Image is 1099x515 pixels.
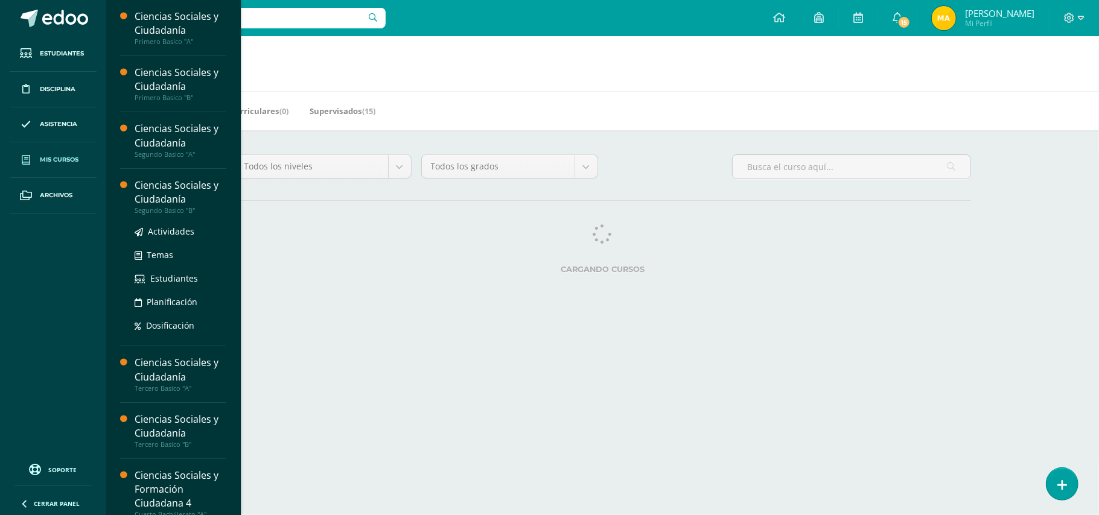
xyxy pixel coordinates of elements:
[40,191,72,200] span: Archivos
[114,8,386,28] input: Busca un usuario...
[244,155,379,178] span: Todos los niveles
[135,271,226,285] a: Estudiantes
[135,248,226,262] a: Temas
[49,466,77,474] span: Soporte
[135,384,226,393] div: Tercero Basico "A"
[34,499,80,508] span: Cerrar panel
[932,6,956,30] img: 215b9c9539769b3c2cc1c8ca402366c2.png
[135,66,226,102] a: Ciencias Sociales y CiudadaníaPrimero Basico "B"
[279,106,288,116] span: (0)
[135,318,226,332] a: Dosificación
[147,296,197,308] span: Planificación
[147,249,173,261] span: Temas
[733,155,970,179] input: Busca el curso aquí...
[135,469,226,510] div: Ciencias Sociales y Formación Ciudadana 4
[135,122,226,150] div: Ciencias Sociales y Ciudadanía
[135,206,226,215] div: Segundo Basico "B"
[148,226,194,237] span: Actividades
[146,320,194,331] span: Dosificación
[135,179,226,206] div: Ciencias Sociales y Ciudadanía
[10,72,97,107] a: Disciplina
[135,412,226,449] a: Ciencias Sociales y CiudadaníaTercero Basico "B"
[135,10,226,46] a: Ciencias Sociales y CiudadaníaPrimero Basico "A"
[10,36,97,72] a: Estudiantes
[135,179,226,215] a: Ciencias Sociales y CiudadaníaSegundo Basico "B"
[10,142,97,178] a: Mis cursos
[135,356,226,392] a: Ciencias Sociales y CiudadaníaTercero Basico "A"
[135,93,226,102] div: Primero Basico "B"
[235,265,971,274] label: Cargando cursos
[14,461,92,477] a: Soporte
[135,295,226,309] a: Planificación
[135,356,226,384] div: Ciencias Sociales y Ciudadanía
[362,106,375,116] span: (15)
[150,273,198,284] span: Estudiantes
[40,155,78,165] span: Mis cursos
[135,412,226,440] div: Ciencias Sociales y Ciudadanía
[135,224,226,238] a: Actividades
[194,101,288,121] a: Mis Extracurriculares(0)
[135,37,226,46] div: Primero Basico "A"
[310,101,375,121] a: Supervisados(15)
[40,119,77,129] span: Asistencia
[965,18,1034,28] span: Mi Perfil
[40,49,84,58] span: Estudiantes
[135,150,226,159] div: Segundo Basico "A"
[10,107,97,143] a: Asistencia
[40,84,75,94] span: Disciplina
[897,16,911,29] span: 15
[135,66,226,93] div: Ciencias Sociales y Ciudadanía
[235,155,411,178] a: Todos los niveles
[431,155,565,178] span: Todos los grados
[10,178,97,213] a: Archivos
[965,7,1034,19] span: [PERSON_NAME]
[135,10,226,37] div: Ciencias Sociales y Ciudadanía
[422,155,597,178] a: Todos los grados
[135,122,226,158] a: Ciencias Sociales y CiudadaníaSegundo Basico "A"
[135,440,226,449] div: Tercero Basico "B"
